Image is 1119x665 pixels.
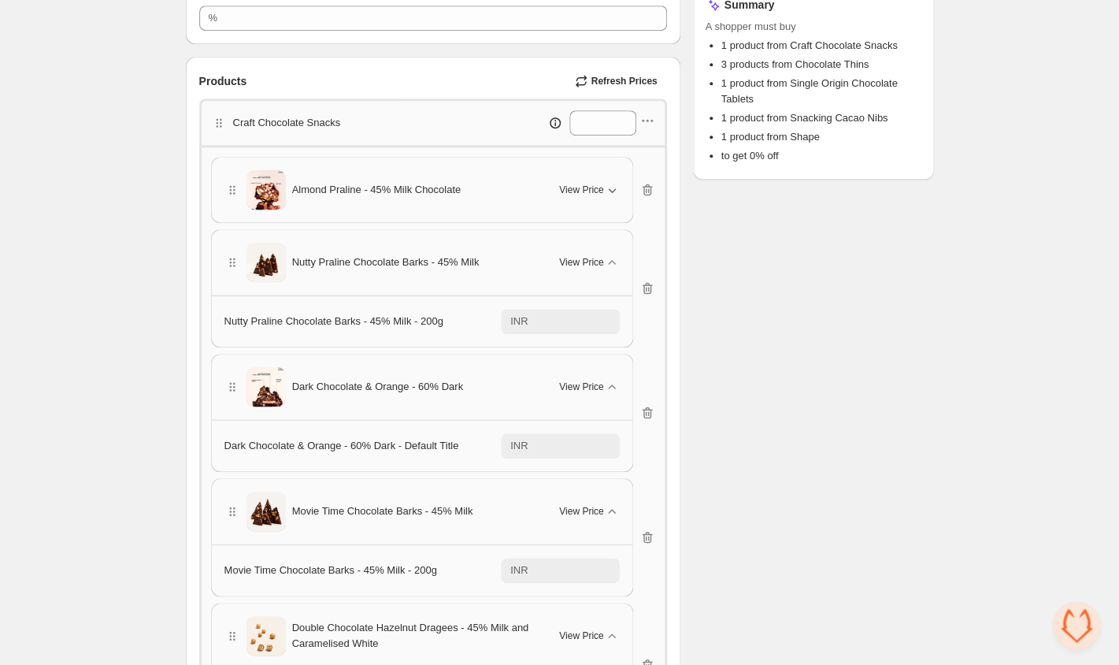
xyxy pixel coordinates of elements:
button: View Price [550,623,628,648]
button: View Price [550,374,628,399]
span: Movie Time Chocolate Barks - 45% Milk - 200g [224,564,437,576]
li: to get 0% off [721,148,921,164]
span: Products [199,73,247,89]
p: Craft Chocolate Snacks [233,115,341,131]
div: INR [510,563,528,578]
li: 1 product from Shape [721,129,921,145]
div: Open chat [1053,602,1100,649]
button: View Price [550,499,628,524]
span: View Price [559,256,603,269]
li: 1 product from Craft Chocolate Snacks [721,38,921,54]
button: Refresh Prices [569,70,666,92]
span: View Price [559,184,603,196]
img: Dark Chocolate & Orange - 60% Dark [246,362,286,411]
span: Refresh Prices [591,75,657,87]
span: Nutty Praline Chocolate Barks - 45% Milk [292,254,480,270]
span: View Price [559,630,603,642]
li: 3 products from Chocolate Thins [721,57,921,72]
span: A shopper must buy [706,19,921,35]
span: Movie Time Chocolate Barks - 45% Milk [292,503,473,519]
span: View Price [559,381,603,393]
span: Dark Chocolate & Orange - 60% Dark [292,379,463,395]
button: View Price [550,250,628,275]
div: INR [510,438,528,454]
img: Almond Praline - 45% Milk Chocolate [246,165,286,214]
img: Movie Time Chocolate Barks - 45% Milk [246,487,286,536]
span: Double Chocolate Hazelnut Dragees - 45% Milk and Caramelised White [292,620,541,652]
div: INR [510,314,528,329]
span: Almond Praline - 45% Milk Chocolate [292,182,461,198]
span: View Price [559,505,603,518]
button: View Price [550,177,628,202]
img: Nutty Praline Chocolate Barks - 45% Milk [246,238,286,287]
img: Double Chocolate Hazelnut Dragees - 45% Milk and Caramelised White [246,611,286,660]
span: Nutty Praline Chocolate Barks - 45% Milk - 200g [224,315,443,327]
li: 1 product from Snacking Cacao Nibs [721,110,921,126]
span: Dark Chocolate & Orange - 60% Dark - Default Title [224,440,459,451]
li: 1 product from Single Origin Chocolate Tablets [721,76,921,107]
div: % [209,10,218,26]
